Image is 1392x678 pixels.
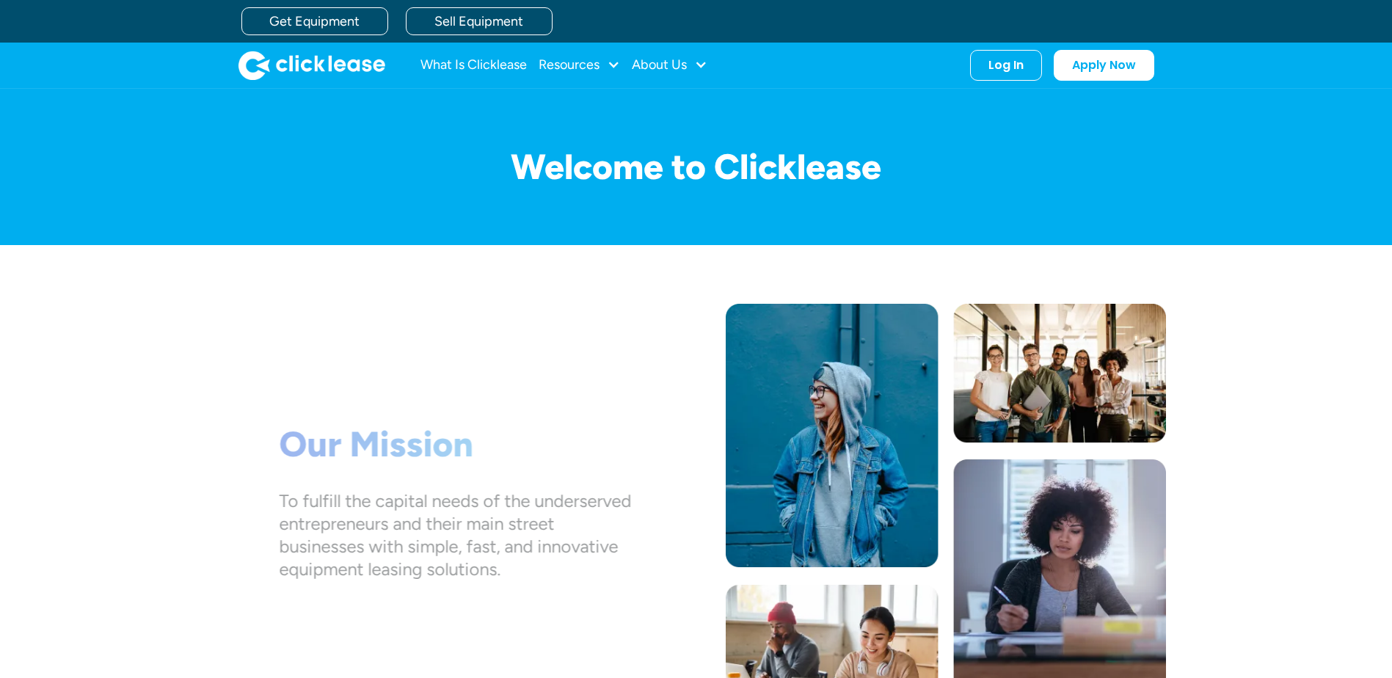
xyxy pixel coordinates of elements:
div: To fulfill the capital needs of the underserved entrepreneurs and their main street businesses wi... [279,489,631,580]
a: Apply Now [1054,50,1154,81]
a: Sell Equipment [406,7,553,35]
div: About Us [632,51,707,80]
h1: Our Mission [279,423,631,466]
a: Get Equipment [241,7,388,35]
a: home [238,51,385,80]
div: Log In [988,58,1024,73]
a: What Is Clicklease [420,51,527,80]
h1: Welcome to Clicklease [227,147,1166,186]
img: Clicklease logo [238,51,385,80]
div: Resources [539,51,620,80]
